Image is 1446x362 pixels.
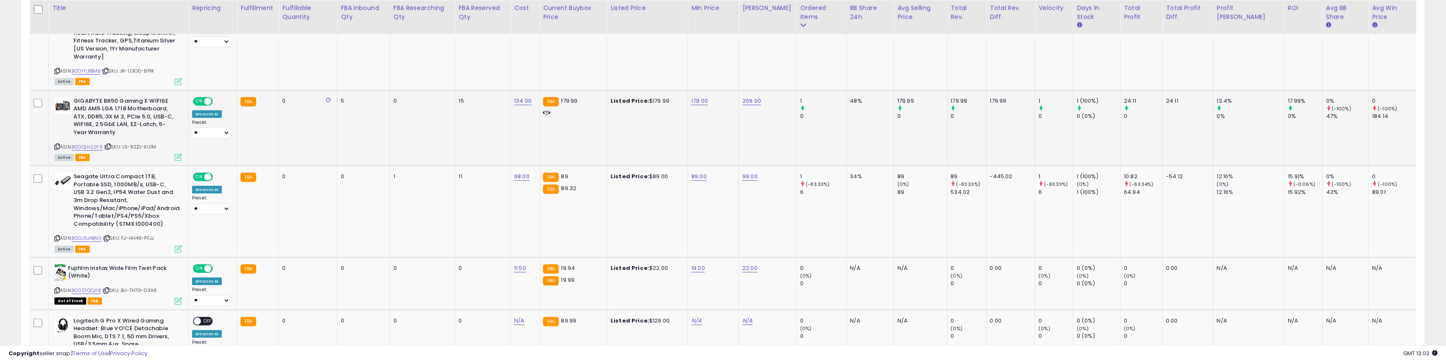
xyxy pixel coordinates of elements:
a: 179.00 [691,97,708,105]
small: FBA [241,173,256,182]
div: 0 [1039,317,1073,325]
a: N/A [514,317,524,325]
div: Preset: [192,195,230,214]
b: Listed Price: [611,97,649,105]
div: 13.4% [1217,97,1284,105]
span: All listings currently available for purchase on Amazon [54,154,74,161]
span: 89.99 [561,317,576,325]
div: 15 [458,97,504,105]
div: $89.00 [611,173,681,180]
div: FBA Reserved Qty [458,4,507,22]
span: All listings currently available for purchase on Amazon [54,246,74,253]
span: ON [194,265,204,272]
img: 51aUsM05wPL._SL40_.jpg [54,97,71,114]
a: 19.00 [691,264,705,272]
img: 31y74KQc+WL._SL40_.jpg [54,173,71,190]
div: 6 [1039,188,1073,196]
b: Listed Price: [611,264,649,272]
div: 0 [1124,112,1162,120]
span: OFF [212,98,225,105]
div: 0 [951,264,986,272]
a: B0DJ9J4BNG [72,235,102,242]
div: 47% [1326,112,1368,120]
div: 5 [341,97,383,105]
small: FBA [543,276,559,286]
div: 0 [1039,280,1073,287]
div: 0 [393,264,449,272]
small: (0%) [951,325,963,332]
span: 19.99 [561,276,574,284]
small: (-83.33%) [806,181,829,188]
div: Avg Selling Price [897,4,943,22]
div: 0 [800,280,846,287]
small: (0%) [897,181,909,188]
div: Velocity [1039,4,1070,13]
div: Min Price [691,4,735,13]
div: 0 (0%) [1077,264,1120,272]
div: Amazon AI [192,330,222,338]
div: N/A [850,264,888,272]
div: 0 (0%) [1077,112,1120,120]
div: 1 (100%) [1077,97,1120,105]
a: B0DQLH22F6 [72,143,103,151]
span: All listings currently available for purchase on Amazon [54,78,74,85]
div: Days In Stock [1077,4,1117,22]
div: 17.99% [1288,97,1322,105]
div: 34% [850,173,888,180]
div: N/A [1326,264,1362,272]
div: 89 [897,173,947,180]
small: (-0.06%) [1293,181,1316,188]
div: 0 [800,332,846,340]
div: 24.11 [1166,97,1206,105]
a: 68.00 [514,172,529,181]
a: 99.00 [742,172,758,181]
small: (0%) [1124,272,1136,279]
div: 0 [1039,332,1073,340]
div: Profit [PERSON_NAME] [1217,4,1281,22]
div: Preset: [192,120,230,139]
a: 11.50 [514,264,526,272]
div: BB Share 24h. [850,4,891,22]
div: 0 [341,264,383,272]
div: 0 [458,264,504,272]
div: 0 [1124,317,1162,325]
small: FBA [543,185,559,194]
small: FBA [241,264,256,274]
div: ASIN: [54,173,182,252]
div: -54.12 [1166,173,1206,180]
div: Total Profit [1124,4,1159,22]
div: 0 [1039,112,1073,120]
div: 0.00 [1166,317,1206,325]
small: (-83.33%) [956,181,980,188]
div: 179.99 [897,97,947,105]
div: 0 [800,112,846,120]
div: 0 [951,317,986,325]
div: 0 (0%) [1077,317,1120,325]
div: ASIN: [54,6,182,84]
div: $129.00 [611,317,681,325]
div: 15.91% [1288,173,1322,180]
div: 0 [282,317,331,325]
span: OFF [212,174,225,181]
div: 0 [1372,97,1416,105]
div: 0 [1124,280,1162,287]
small: FBA [241,97,256,107]
small: (-83.34%) [1129,181,1153,188]
div: 0 [951,280,986,287]
span: OFF [212,265,225,272]
b: Fujifilm Instax Wide Film Twin Pack (White) [68,264,171,282]
small: Days In Stock. [1077,22,1082,29]
a: N/A [691,317,702,325]
span: FBA [75,154,90,161]
small: FBA [543,264,559,274]
div: 89.01 [1372,188,1416,196]
span: | SKU: L5-R2ZL-KU1M [104,143,156,150]
span: | SKU: BU-TH7G-D3A6 [102,287,157,294]
a: Terms of Use [73,349,109,357]
div: N/A [897,264,940,272]
div: 0% [1326,97,1368,105]
div: Amazon AI [192,278,222,285]
div: 1 [800,173,846,180]
span: ON [194,98,204,105]
div: 1 [1039,173,1073,180]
